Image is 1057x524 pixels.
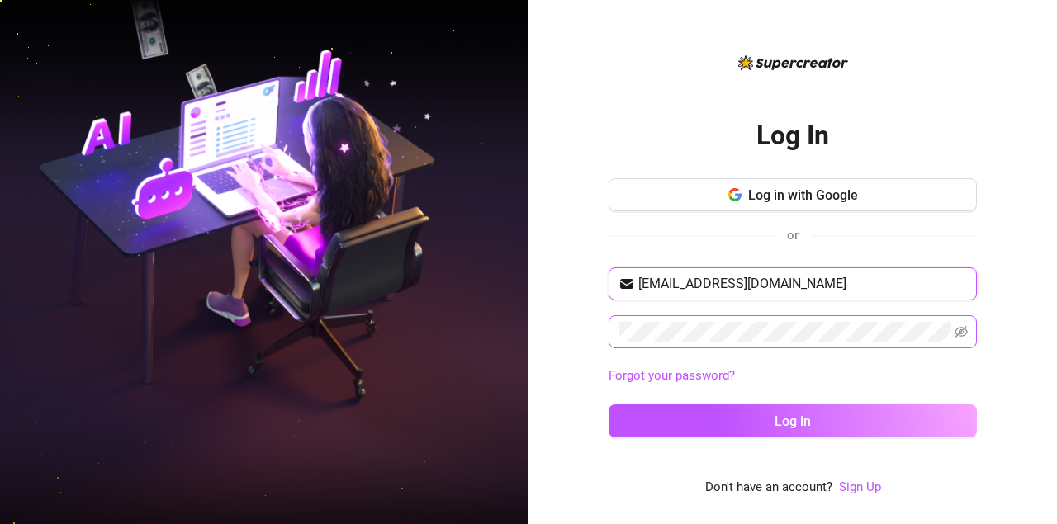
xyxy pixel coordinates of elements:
span: Don't have an account? [705,478,832,498]
span: eye-invisible [955,325,968,338]
span: Log in [775,413,811,429]
button: Log in with Google [609,178,977,211]
a: Sign Up [839,478,881,498]
h2: Log In [756,119,829,153]
button: Log in [609,404,977,437]
a: Sign Up [839,479,881,494]
input: Your email [638,274,967,294]
span: or [787,228,799,243]
span: Log in with Google [748,187,858,203]
a: Forgot your password? [609,368,735,383]
a: Forgot your password? [609,366,977,386]
img: logo-BBDzfeDw.svg [738,55,848,70]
